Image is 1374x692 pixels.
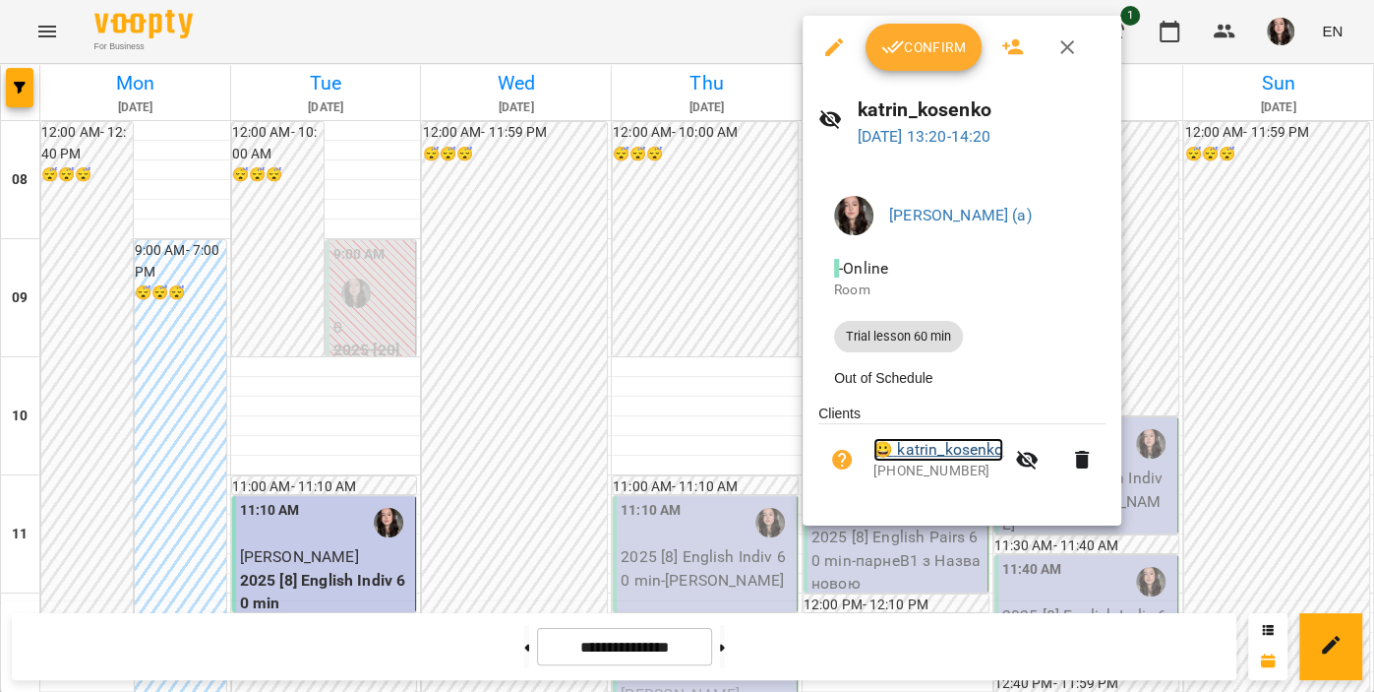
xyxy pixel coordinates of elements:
[858,94,1105,125] h6: katrin_kosenko
[834,328,963,346] span: Trial lesson 60 min
[858,127,991,146] a: [DATE] 13:20-14:20
[889,206,1032,224] a: [PERSON_NAME] (а)
[834,259,892,278] span: - Online
[818,436,866,483] button: Unpaid. Bill the attendance?
[866,24,982,71] button: Confirm
[834,281,1090,300] p: Room
[818,360,1105,396] li: Out of Schedule
[834,196,873,235] img: 1a20daea8e9f27e67610e88fbdc8bd8e.jpg
[818,404,1105,502] ul: Clients
[873,438,1003,462] a: 😀 katrin_kosenko
[873,462,1003,481] p: [PHONE_NUMBER]
[881,35,966,59] span: Confirm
